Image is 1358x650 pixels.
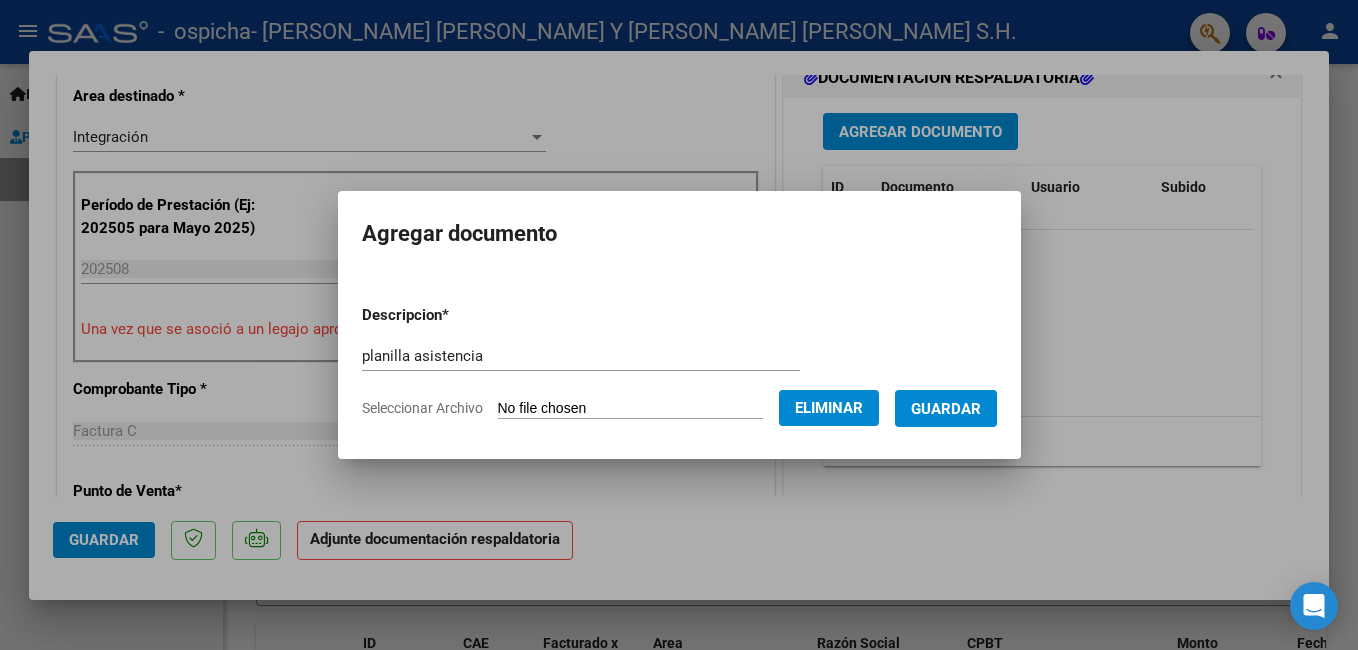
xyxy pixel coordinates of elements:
[1290,582,1338,630] div: Open Intercom Messenger
[779,390,879,426] button: Eliminar
[362,304,553,327] p: Descripcion
[911,400,981,418] span: Guardar
[362,400,483,416] span: Seleccionar Archivo
[362,215,997,253] h2: Agregar documento
[795,399,863,417] span: Eliminar
[895,390,997,427] button: Guardar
